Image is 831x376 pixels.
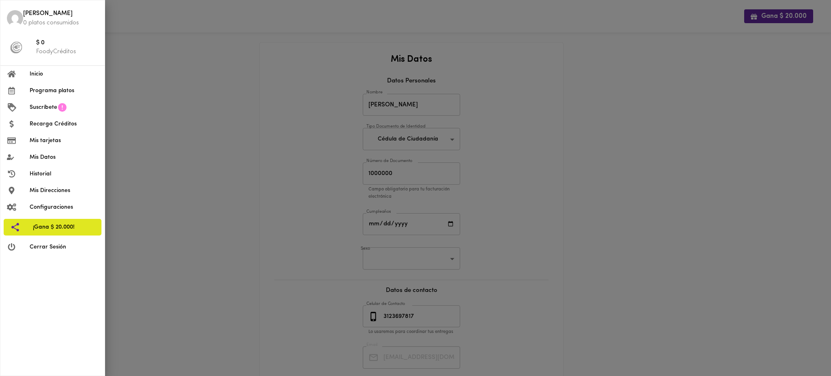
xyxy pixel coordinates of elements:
[36,48,98,56] p: FoodyCréditos
[30,243,98,251] span: Cerrar Sesión
[36,39,98,48] span: $ 0
[30,203,98,212] span: Configuraciones
[30,170,98,178] span: Historial
[784,329,823,368] iframe: Messagebird Livechat Widget
[30,153,98,162] span: Mis Datos
[10,41,22,54] img: foody-creditos-black.png
[23,9,98,19] span: [PERSON_NAME]
[30,120,98,128] span: Recarga Créditos
[33,223,95,231] span: ¡Gana $ 20.000!
[30,186,98,195] span: Mis Direcciones
[30,70,98,78] span: Inicio
[30,136,98,145] span: Mis tarjetas
[30,86,98,95] span: Programa platos
[30,103,57,112] span: Suscríbete
[23,19,98,27] p: 0 platos consumidos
